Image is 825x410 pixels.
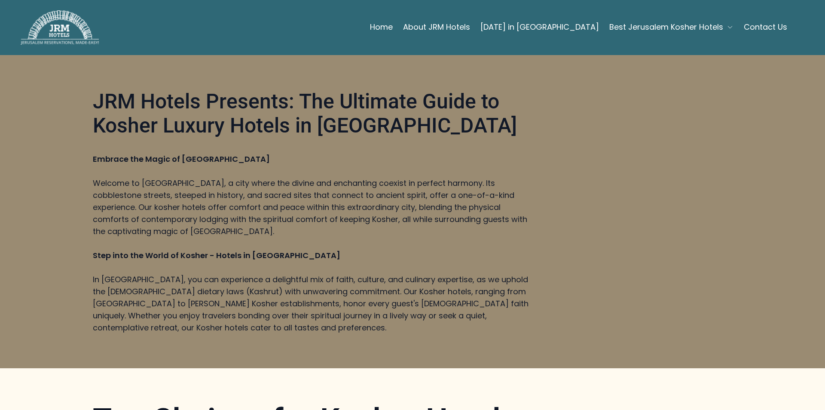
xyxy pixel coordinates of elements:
[93,250,340,261] strong: Step into the World of Kosher - Hotels in [GEOGRAPHIC_DATA]
[744,18,787,36] a: Contact Us
[609,21,723,33] span: Best Jerusalem Kosher Hotels
[93,154,270,164] strong: Embrace the Magic of [GEOGRAPHIC_DATA]
[609,18,733,36] button: Best Jerusalem Kosher Hotels
[21,10,99,45] img: JRM Hotels
[93,89,533,141] h2: JRM Hotels Presents: The Ultimate Guide to Kosher Luxury Hotels in [GEOGRAPHIC_DATA]
[93,274,533,334] p: In [GEOGRAPHIC_DATA], you can experience a delightful mix of faith, culture, and culinary experti...
[370,18,393,36] a: Home
[480,18,599,36] a: [DATE] in [GEOGRAPHIC_DATA]
[93,177,533,237] p: Welcome to [GEOGRAPHIC_DATA], a city where the divine and enchanting coexist in perfect harmony. ...
[403,18,470,36] a: About JRM Hotels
